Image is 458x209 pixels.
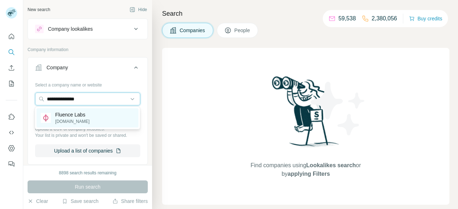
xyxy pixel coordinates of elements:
button: Enrich CSV [6,61,17,74]
button: Quick start [6,30,17,43]
p: 59,538 [338,14,356,23]
button: Company [28,59,147,79]
div: 8898 search results remaining [59,170,117,176]
button: Company lookalikes [28,20,147,38]
button: Clear [28,198,48,205]
button: Share filters [112,198,148,205]
img: Surfe Illustration - Stars [306,76,370,141]
button: Upload a list of companies [35,144,140,157]
button: Buy credits [409,14,442,24]
p: [DOMAIN_NAME] [55,118,89,125]
button: My lists [6,77,17,90]
button: Dashboard [6,142,17,155]
img: Fluence Labs [41,113,51,123]
div: Company [47,64,68,71]
p: Your list is private and won't be saved or shared. [35,132,140,139]
span: Lookalikes search [306,162,356,168]
img: Surfe Illustration - Woman searching with binoculars [269,74,343,154]
span: applying Filters [288,171,330,177]
p: 2,380,056 [372,14,397,23]
div: Company lookalikes [48,25,93,33]
span: Companies [180,27,206,34]
span: Find companies using or by [248,161,363,178]
span: People [234,27,251,34]
button: Use Surfe API [6,126,17,139]
button: Search [6,46,17,59]
div: New search [28,6,50,13]
div: Select a company name or website [35,79,140,88]
button: Use Surfe on LinkedIn [6,110,17,123]
button: Feedback [6,158,17,170]
p: Company information [28,46,148,53]
button: Hide [125,4,152,15]
button: Save search [62,198,98,205]
h4: Search [162,9,449,19]
p: Fluence Labs [55,111,89,118]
